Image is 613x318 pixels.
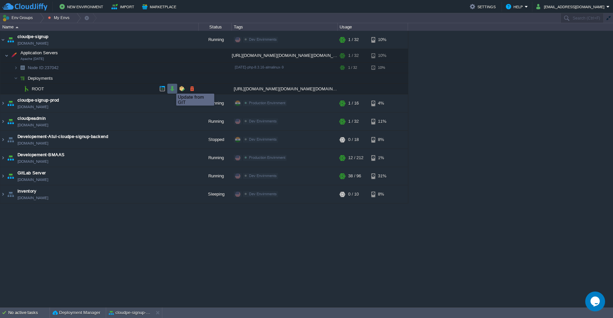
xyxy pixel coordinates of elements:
a: inventory [18,188,36,195]
div: 38 / 96 [348,167,361,185]
div: [URL][DOMAIN_NAME][DOMAIN_NAME][DOMAIN_NAME] [232,49,338,62]
div: Usage [338,23,408,31]
div: 4% [371,94,393,112]
span: Dev Envirnments [249,137,277,141]
div: 10% [371,31,393,49]
img: AMDAwAAAACH5BAEAAAAALAAAAAABAAEAAAICRAEAOw== [22,84,31,94]
div: 8% [371,131,393,149]
div: Tags [232,23,337,31]
div: Update from GIT [178,94,213,105]
button: Help [506,3,525,11]
a: Application ServersApache [DATE] [20,50,59,55]
a: Deployments [27,75,54,81]
img: AMDAwAAAACH5BAEAAAAALAAAAAABAAEAAAICRAEAOw== [6,131,15,149]
button: cloudpe-signup-prod [109,309,150,316]
div: 1 / 32 [348,113,359,130]
button: Marketplace [142,3,178,11]
span: cloudpe-signup [18,33,49,40]
div: Running [199,31,232,49]
div: 1% [371,149,393,167]
a: [DOMAIN_NAME] [18,195,48,201]
span: Application Servers [20,50,59,56]
img: AMDAwAAAACH5BAEAAAAALAAAAAABAAEAAAICRAEAOw== [5,49,9,62]
img: AMDAwAAAACH5BAEAAAAALAAAAAABAAEAAAICRAEAOw== [0,94,6,112]
a: [DOMAIN_NAME] [18,122,48,128]
a: GitLab Server [18,170,46,176]
span: Dev Envirnments [249,37,277,41]
button: Settings [470,3,498,11]
img: AMDAwAAAACH5BAEAAAAALAAAAAABAAEAAAICRAEAOw== [18,73,27,83]
span: Dev Envirnments [249,119,277,123]
a: cloudpeadmin [18,115,46,122]
a: Node ID:237042 [27,65,60,70]
span: Node ID: [28,65,45,70]
a: ROOT [31,86,45,92]
span: Apache [DATE] [20,57,44,61]
div: 8% [371,185,393,203]
img: AMDAwAAAACH5BAEAAAAALAAAAAABAAEAAAICRAEAOw== [0,149,6,167]
a: Developement-BMAAS [18,152,65,158]
button: Deployment Manager [53,309,100,316]
div: 12 / 212 [348,149,363,167]
img: AMDAwAAAACH5BAEAAAAALAAAAAABAAEAAAICRAEAOw== [0,185,6,203]
div: Running [199,94,232,112]
button: New Environment [60,3,105,11]
button: Import [111,3,136,11]
span: Dev Envirnments [249,174,277,178]
img: AMDAwAAAACH5BAEAAAAALAAAAAABAAEAAAICRAEAOw== [6,185,15,203]
span: 237042 [27,65,60,70]
img: AMDAwAAAACH5BAEAAAAALAAAAAABAAEAAAICRAEAOw== [18,63,27,73]
div: 11% [371,113,393,130]
div: 1 / 16 [348,94,359,112]
div: 1 / 32 [348,63,357,73]
img: AMDAwAAAACH5BAEAAAAALAAAAAABAAEAAAICRAEAOw== [9,49,18,62]
a: [DOMAIN_NAME] [18,158,48,165]
div: No active tasks [8,307,50,318]
span: Production Envirnment [249,101,285,105]
img: AMDAwAAAACH5BAEAAAAALAAAAAABAAEAAAICRAEAOw== [6,167,15,185]
span: [DATE]-php-8.3.16-almalinux-9 [235,65,284,69]
div: 10% [371,63,393,73]
span: Production Envirnment [249,156,285,159]
button: [EMAIL_ADDRESS][DOMAIN_NAME] [536,3,606,11]
a: [DOMAIN_NAME] [18,140,48,147]
img: AMDAwAAAACH5BAEAAAAALAAAAAABAAEAAAICRAEAOw== [6,113,15,130]
div: 1 / 32 [348,49,359,62]
img: AMDAwAAAACH5BAEAAAAALAAAAAABAAEAAAICRAEAOw== [6,94,15,112]
button: My Envs [48,13,71,23]
div: 10% [371,49,393,62]
a: cloudpe-signup-prod [18,97,59,104]
img: AMDAwAAAACH5BAEAAAAALAAAAAABAAEAAAICRAEAOw== [6,149,15,167]
div: 0 / 18 [348,131,359,149]
img: CloudJiffy [2,3,47,11]
a: [DOMAIN_NAME] [18,104,48,110]
div: 1 / 32 [348,31,359,49]
button: Env Groups [2,13,35,23]
img: AMDAwAAAACH5BAEAAAAALAAAAAABAAEAAAICRAEAOw== [6,31,15,49]
img: AMDAwAAAACH5BAEAAAAALAAAAAABAAEAAAICRAEAOw== [14,73,18,83]
div: Running [199,149,232,167]
img: AMDAwAAAACH5BAEAAAAALAAAAAABAAEAAAICRAEAOw== [0,167,6,185]
div: Running [199,113,232,130]
img: AMDAwAAAACH5BAEAAAAALAAAAAABAAEAAAICRAEAOw== [0,31,6,49]
img: AMDAwAAAACH5BAEAAAAALAAAAAABAAEAAAICRAEAOw== [14,63,18,73]
div: [URL][DOMAIN_NAME][DOMAIN_NAME][DOMAIN_NAME] [232,84,338,94]
div: Status [199,23,231,31]
div: Running [199,167,232,185]
img: AMDAwAAAACH5BAEAAAAALAAAAAABAAEAAAICRAEAOw== [0,113,6,130]
div: Stopped [199,131,232,149]
img: AMDAwAAAACH5BAEAAAAALAAAAAABAAEAAAICRAEAOw== [0,131,6,149]
div: Sleeping [199,185,232,203]
span: Dev Envirnments [249,192,277,196]
a: Developement-Atul-cloudpe-signup-backend [18,133,108,140]
div: 0 / 10 [348,185,359,203]
a: [DOMAIN_NAME] [18,40,48,47]
img: AMDAwAAAACH5BAEAAAAALAAAAAABAAEAAAICRAEAOw== [18,84,22,94]
div: Name [1,23,198,31]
